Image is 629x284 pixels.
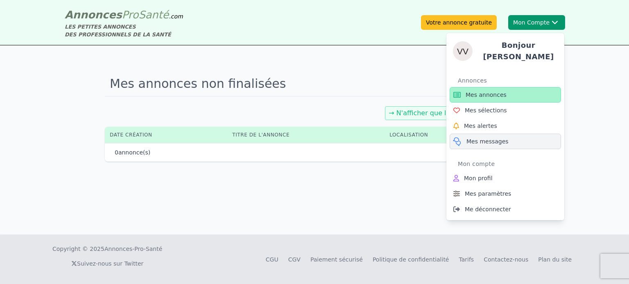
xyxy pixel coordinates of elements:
a: AnnoncesProSanté.com [65,9,183,21]
a: Me déconnecter [450,201,561,217]
th: Localisation [385,127,498,143]
span: Mes annonces [466,91,507,99]
a: Paiement sécurisé [310,256,363,263]
div: Annonces [458,74,561,87]
h4: Bonjour [PERSON_NAME] [479,40,558,63]
div: Mon compte [458,157,561,170]
button: Mon CompteVirginieBonjour [PERSON_NAME]AnnoncesMes annoncesMes sélectionsMes alertesMes messagesM... [508,15,565,30]
span: Mes alertes [464,122,497,130]
a: → N'afficher que les annonces diffusées [389,109,519,117]
span: Mes paramètres [465,190,511,198]
a: CGV [288,256,301,263]
span: Pro [122,9,139,21]
div: Copyright © 2025 [52,245,162,253]
img: Virginie [453,41,473,61]
p: annonce(s) [115,148,150,157]
a: Plan du site [538,256,572,263]
a: Mes annonces [450,87,561,103]
a: Contactez-nous [484,256,528,263]
span: Mon profil [464,174,493,182]
a: CGU [266,256,278,263]
h1: Mes annonces non finalisées [105,72,524,96]
span: 0 [115,149,118,156]
span: Santé [138,9,169,21]
span: Annonces [65,9,122,21]
a: Politique de confidentialité [373,256,449,263]
a: Suivez-nous sur Twitter [71,260,143,267]
th: Date création [105,127,227,143]
span: .com [169,13,183,20]
a: Mes alertes [450,118,561,134]
a: Mes paramètres [450,186,561,201]
a: Annonces-Pro-Santé [104,245,162,253]
a: Mon profil [450,170,561,186]
div: LES PETITES ANNONCES DES PROFESSIONNELS DE LA SANTÉ [65,23,183,38]
a: Votre annonce gratuite [421,15,497,30]
span: Mes messages [466,137,509,145]
a: Mes sélections [450,103,561,118]
a: Tarifs [459,256,474,263]
a: Mes messages [450,134,561,149]
span: Mes sélections [465,106,507,114]
th: Titre de l'annonce [227,127,385,143]
span: Me déconnecter [465,205,511,213]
